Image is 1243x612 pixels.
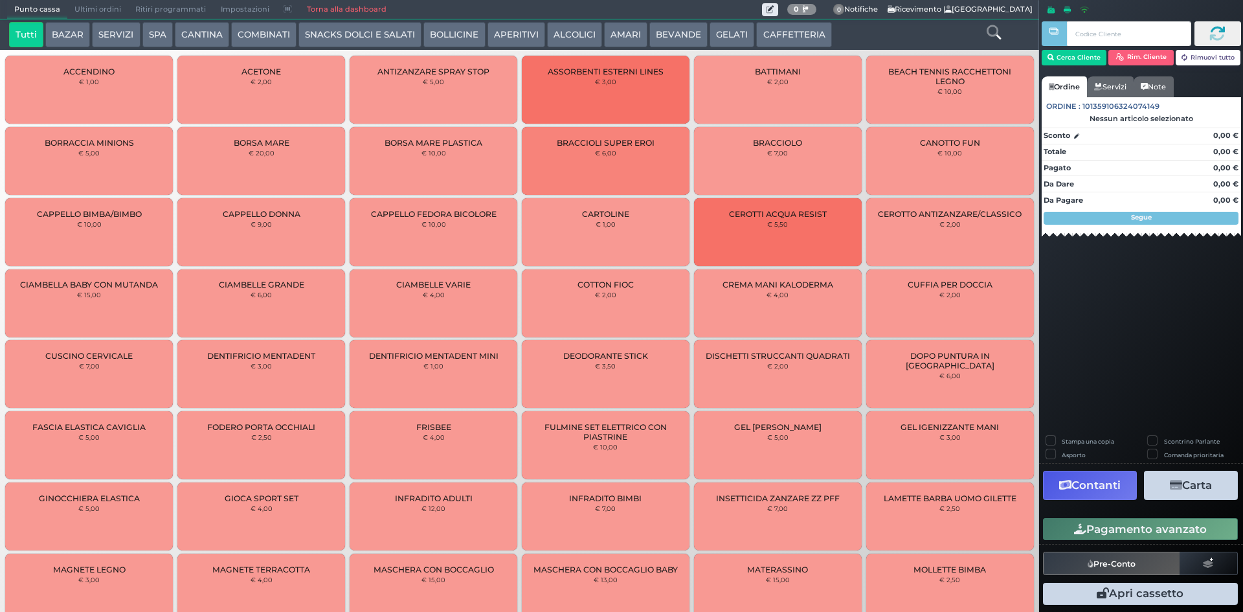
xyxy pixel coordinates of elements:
small: € 1,00 [423,362,443,370]
span: BEACH TENNIS RACCHETTONI LEGNO [877,67,1022,86]
span: FRISBEE [416,422,451,432]
small: € 4,00 [423,291,445,299]
button: SNACKS DOLCI E SALATI [298,22,421,48]
span: CAPPELLO DONNA [223,209,300,219]
button: CANTINA [175,22,229,48]
span: DENTIFRICIO MENTADENT MINI [369,351,498,361]
small: € 5,00 [78,504,100,512]
small: € 3,00 [595,78,616,85]
small: € 10,00 [593,443,618,451]
span: Ultimi ordini [67,1,128,19]
span: INSETTICIDA ZANZARE ZZ PFF [716,493,840,503]
span: Punto cassa [7,1,67,19]
span: ASSORBENTI ESTERNI LINES [548,67,664,76]
span: INFRADITO BIMBI [569,493,642,503]
button: CAFFETTERIA [756,22,831,48]
button: Carta [1144,471,1238,500]
span: GINOCCHIERA ELASTICA [39,493,140,503]
small: € 6,00 [595,149,616,157]
button: Pre-Conto [1043,552,1180,575]
button: Cerca Cliente [1042,50,1107,65]
span: DENTIFRICIO MENTADENT [207,351,315,361]
span: GEL IGENIZZANTE MANI [901,422,999,432]
button: Contanti [1043,471,1137,500]
small: € 10,00 [937,87,962,95]
span: MASCHERA CON BOCCAGLIO [374,565,494,574]
button: BOLLICINE [423,22,485,48]
span: MASCHERA CON BOCCAGLIO BABY [533,565,678,574]
span: CEROTTO ANTIZANZARE/CLASSICO [878,209,1022,219]
span: BRACCIOLO [753,138,802,148]
span: CIAMBELLA BABY CON MUTANDA [20,280,158,289]
small: € 3,00 [251,362,272,370]
span: DOPO PUNTURA IN [GEOGRAPHIC_DATA] [877,351,1022,370]
span: CIAMBELLE VARIE [396,280,471,289]
span: LAMETTE BARBA UOMO GILETTE [884,493,1016,503]
small: € 4,00 [251,504,273,512]
button: COMBINATI [231,22,297,48]
span: GIOCA SPORT SET [225,493,298,503]
small: € 3,00 [78,576,100,584]
small: € 13,00 [594,576,618,584]
a: Servizi [1087,76,1134,97]
button: Rimuovi tutto [1176,50,1241,65]
a: Torna alla dashboard [299,1,393,19]
span: COTTON FIOC [577,280,634,289]
label: Asporto [1062,451,1086,459]
small: € 7,00 [595,504,616,512]
small: € 15,00 [421,576,445,584]
strong: Sconto [1044,130,1070,141]
button: SPA [142,22,173,48]
span: BRACCIOLI SUPER EROI [557,138,655,148]
small: € 7,00 [79,362,100,370]
strong: Pagato [1044,163,1071,172]
strong: 0,00 € [1213,131,1238,140]
small: € 2,50 [251,433,272,441]
small: € 10,00 [421,220,446,228]
small: € 15,00 [766,576,790,584]
span: FASCIA ELASTICA CAVIGLIA [32,422,146,432]
strong: 0,00 € [1213,196,1238,205]
label: Stampa una copia [1062,437,1114,446]
strong: Da Pagare [1044,196,1083,205]
strong: 0,00 € [1213,179,1238,188]
span: CAPPELLO BIMBA/BIMBO [37,209,142,219]
strong: 0,00 € [1213,147,1238,156]
span: BATTIMANI [755,67,801,76]
strong: Da Dare [1044,179,1074,188]
small: € 2,00 [251,78,272,85]
small: € 4,00 [767,291,789,299]
small: € 1,00 [596,220,616,228]
span: CUFFIA PER DOCCIA [908,280,992,289]
strong: 0,00 € [1213,163,1238,172]
small: € 9,00 [251,220,272,228]
span: CAPPELLO FEDORA BICOLORE [371,209,497,219]
small: € 6,00 [251,291,272,299]
small: € 4,00 [423,433,445,441]
small: € 2,00 [939,291,961,299]
small: € 3,00 [939,433,961,441]
span: FULMINE SET ELETTRICO CON PIASTRINE [533,422,678,442]
small: € 5,00 [423,78,444,85]
a: Ordine [1042,76,1087,97]
small: € 5,00 [78,433,100,441]
span: DEODORANTE STICK [563,351,648,361]
small: € 5,00 [767,433,789,441]
span: BORSA MARE PLASTICA [385,138,482,148]
strong: Segue [1131,213,1152,221]
small: € 2,00 [767,78,789,85]
span: Ritiri programmati [128,1,213,19]
button: BAZAR [45,22,90,48]
small: € 10,00 [421,149,446,157]
span: ACETONE [241,67,281,76]
strong: Totale [1044,147,1066,156]
span: MOLLETTE BIMBA [913,565,986,574]
span: CREMA MANI KALODERMA [722,280,833,289]
span: MAGNETE LEGNO [53,565,126,574]
small: € 7,00 [767,149,788,157]
span: MATERASSINO [747,565,808,574]
small: € 7,00 [767,504,788,512]
span: ANTIZANZARE SPRAY STOP [377,67,489,76]
small: € 3,50 [595,362,616,370]
small: € 10,00 [937,149,962,157]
